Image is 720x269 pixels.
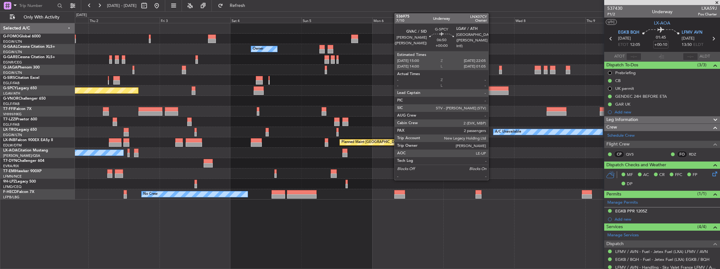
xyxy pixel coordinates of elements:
a: LFPB/LBG [3,195,20,200]
span: [DATE] [682,36,695,42]
div: [DATE] [76,13,87,18]
span: [DATE] - [DATE] [107,3,137,8]
input: --:-- [626,53,641,60]
span: Pos Charter [698,12,717,17]
span: LXA59J [698,5,717,12]
div: No Crew [143,189,158,199]
span: LX-AOA [3,149,18,152]
a: Manage Permits [607,200,638,206]
span: Refresh [224,3,251,8]
span: (1/1) [697,190,706,197]
span: Dispatch To-Dos [606,62,638,69]
div: UK permit [615,86,634,91]
div: Owner [253,44,263,54]
div: Add new [615,217,717,222]
div: Fri 3 [160,17,231,23]
a: T7-DYNChallenger 604 [3,159,44,163]
a: EGLF/FAB [3,122,20,127]
a: LFMD/CEQ [3,184,21,189]
span: T7-FFI [3,107,14,111]
a: EGNR/CEG [3,60,22,65]
a: VHHH/HKG [3,112,22,117]
a: Schedule Crew [607,133,635,139]
a: EGGW/LTN [3,133,22,137]
a: G-VNORChallenger 650 [3,97,46,101]
a: LFMN/NCE [3,174,22,179]
span: G-GARE [3,55,18,59]
a: G-GAALCessna Citation XLS+ [3,45,55,49]
span: 537430 [607,5,622,12]
span: Services [606,223,623,231]
span: G-SIRS [3,76,15,80]
span: F-HECD [3,190,17,194]
div: Tue 7 [443,17,515,23]
span: 01:45 [656,35,666,41]
div: A/C Unavailable [495,127,521,137]
span: FP [693,172,697,178]
a: G-FOMOGlobal 6000 [3,35,41,38]
button: Only With Activity [7,12,68,22]
div: Sat 4 [230,17,301,23]
a: G-GARECessna Citation XLS+ [3,55,55,59]
a: LX-AOACitation Mustang [3,149,48,152]
div: Sun 5 [301,17,373,23]
div: EGKB PPR 1205Z [615,208,647,214]
a: QVS [626,151,640,157]
input: Trip Number [19,1,55,10]
span: Dispatch Checks and Weather [606,162,666,169]
button: UTC [606,19,617,25]
button: Refresh [215,1,253,11]
span: Leg Information [606,116,638,124]
span: EGKB BQH [618,30,639,36]
span: DP [627,181,633,187]
span: T7-DYN [3,159,17,163]
span: LX-AOA [654,20,670,26]
div: GENDEC 24H BEFORE ETA [615,94,667,99]
span: ETOT [618,42,628,48]
a: LFMV / AVN - Fuel - Jetex Fuel (LXA) LFMV / AVN [615,249,708,254]
span: T7-LZZI [3,118,16,121]
span: G-FOMO [3,35,19,38]
span: LFMV AVN [682,30,702,36]
a: G-SPCYLegacy 650 [3,86,37,90]
a: T7-FFIFalcon 7X [3,107,31,111]
a: EGGW/LTN [3,39,22,44]
a: EDLW/DTM [3,143,22,148]
a: G-JAGAPhenom 300 [3,66,40,69]
span: 13:50 [682,42,692,48]
a: 9H-LPZLegacy 500 [3,180,36,184]
div: Add new [615,109,717,115]
a: [PERSON_NAME]/QSA [3,153,40,158]
span: G-GAAL [3,45,18,49]
a: LX-INBFalcon 900EX EASy II [3,138,53,142]
div: Mon 6 [372,17,443,23]
span: ELDT [693,42,703,48]
span: Crew [606,124,617,131]
span: Permits [606,191,621,198]
div: CB [615,78,621,83]
a: RDZ [689,151,703,157]
a: EGLF/FAB [3,102,20,106]
div: Prebriefing [615,70,636,75]
a: T7-EMIHawker 900XP [3,169,42,173]
span: 12:05 [630,42,640,48]
a: EGLF/FAB [3,81,20,85]
div: GAR UK [615,102,630,107]
a: EGGW/LTN [3,50,22,54]
span: AC [643,172,649,178]
span: G-SPCY [3,86,17,90]
span: LX-INB [3,138,15,142]
span: FFC [675,172,682,178]
div: Wed 8 [514,17,585,23]
a: LGAV/ATH [3,91,20,96]
span: LX-TRO [3,128,17,132]
span: G-VNOR [3,97,19,101]
span: P1/2 [607,12,622,17]
a: EGGW/LTN [3,70,22,75]
span: MF [627,172,633,178]
span: Only With Activity [16,15,66,19]
span: 9H-LPZ [3,180,16,184]
a: EGKB / BQH - Fuel - Jetex Fuel (LXA) EGKB / BQH [615,257,710,262]
a: G-SIRSCitation Excel [3,76,39,80]
div: Underway [652,8,672,15]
